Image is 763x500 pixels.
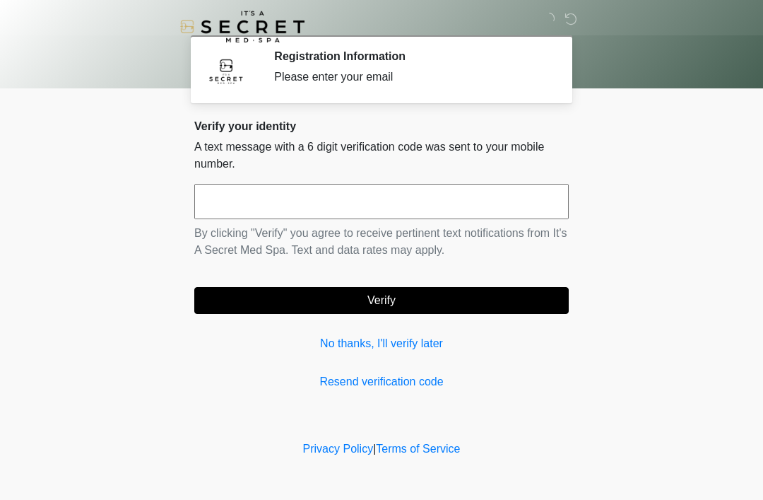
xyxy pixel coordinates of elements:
[194,287,569,314] button: Verify
[303,443,374,455] a: Privacy Policy
[205,50,247,92] img: Agent Avatar
[194,373,569,390] a: Resend verification code
[180,11,304,42] img: It's A Secret Med Spa Logo
[194,139,569,173] p: A text message with a 6 digit verification code was sent to your mobile number.
[194,225,569,259] p: By clicking "Verify" you agree to receive pertinent text notifications from It's A Secret Med Spa...
[373,443,376,455] a: |
[274,50,548,63] h2: Registration Information
[194,335,569,352] a: No thanks, I'll verify later
[194,120,569,133] h2: Verify your identity
[376,443,460,455] a: Terms of Service
[274,69,548,86] div: Please enter your email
